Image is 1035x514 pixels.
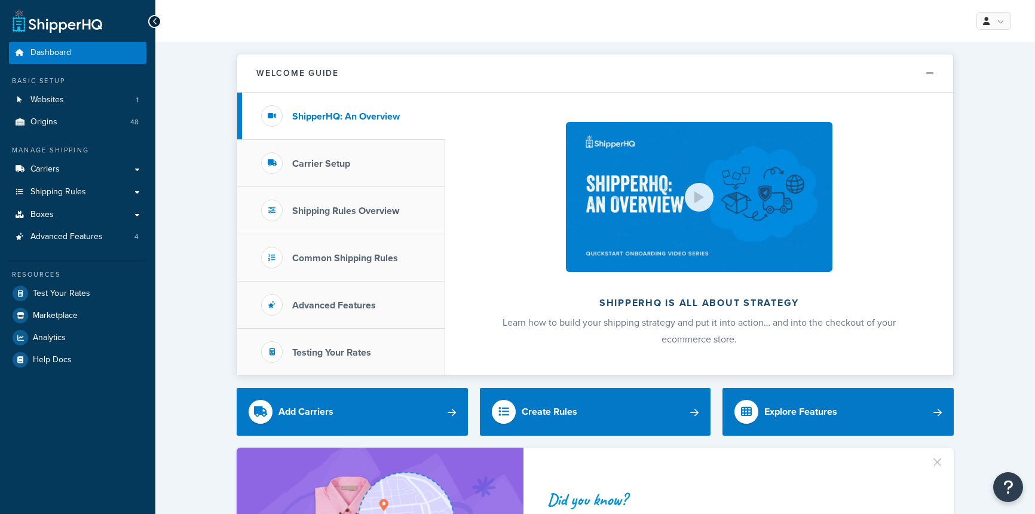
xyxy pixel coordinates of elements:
h2: ShipperHQ is all about strategy [477,298,921,308]
h3: Shipping Rules Overview [292,206,399,216]
h3: ShipperHQ: An Overview [292,111,400,122]
li: Websites [9,89,146,111]
span: Carriers [30,164,60,175]
span: Websites [30,95,64,105]
span: Dashboard [30,48,71,58]
a: Advanced Features4 [9,226,146,248]
li: Origins [9,111,146,133]
div: Add Carriers [278,403,333,420]
a: Create Rules [480,388,711,436]
h3: Carrier Setup [292,158,350,169]
a: Dashboard [9,42,146,64]
a: Analytics [9,327,146,348]
img: ShipperHQ is all about strategy [566,122,832,272]
h2: Welcome Guide [256,69,339,78]
span: Boxes [30,210,54,220]
span: Test Your Rates [33,289,90,299]
a: Carriers [9,158,146,180]
span: Shipping Rules [30,187,86,197]
span: Advanced Features [30,232,103,242]
span: Origins [30,117,57,127]
a: Marketplace [9,305,146,326]
div: Basic Setup [9,76,146,86]
button: Open Resource Center [993,472,1023,502]
span: Help Docs [33,355,72,365]
a: Shipping Rules [9,181,146,203]
div: Manage Shipping [9,145,146,155]
span: 48 [130,117,139,127]
a: Websites1 [9,89,146,111]
li: Advanced Features [9,226,146,248]
a: Explore Features [722,388,954,436]
h3: Testing Your Rates [292,347,371,358]
span: Marketplace [33,311,78,321]
h3: Common Shipping Rules [292,253,398,264]
a: Add Carriers [237,388,468,436]
div: Did you know? [547,491,925,508]
a: Origins48 [9,111,146,133]
span: 1 [136,95,139,105]
h3: Advanced Features [292,300,376,311]
div: Resources [9,270,146,280]
div: Create Rules [522,403,577,420]
div: Explore Features [764,403,837,420]
a: Test Your Rates [9,283,146,304]
a: Help Docs [9,349,146,371]
span: Learn how to build your shipping strategy and put it into action… and into the checkout of your e... [503,316,896,346]
span: Analytics [33,333,66,343]
button: Welcome Guide [237,54,953,93]
a: Boxes [9,204,146,226]
span: 4 [134,232,139,242]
